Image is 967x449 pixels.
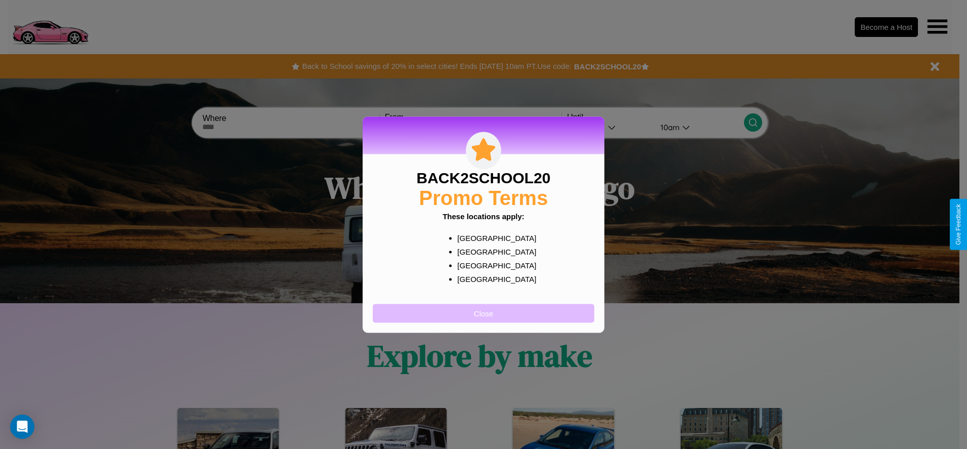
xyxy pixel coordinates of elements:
[416,169,550,186] h3: BACK2SCHOOL20
[457,272,530,285] p: [GEOGRAPHIC_DATA]
[419,186,548,209] h2: Promo Terms
[10,415,34,439] div: Open Intercom Messenger
[457,231,530,244] p: [GEOGRAPHIC_DATA]
[443,212,524,220] b: These locations apply:
[373,304,594,322] button: Close
[457,244,530,258] p: [GEOGRAPHIC_DATA]
[955,204,962,245] div: Give Feedback
[457,258,530,272] p: [GEOGRAPHIC_DATA]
